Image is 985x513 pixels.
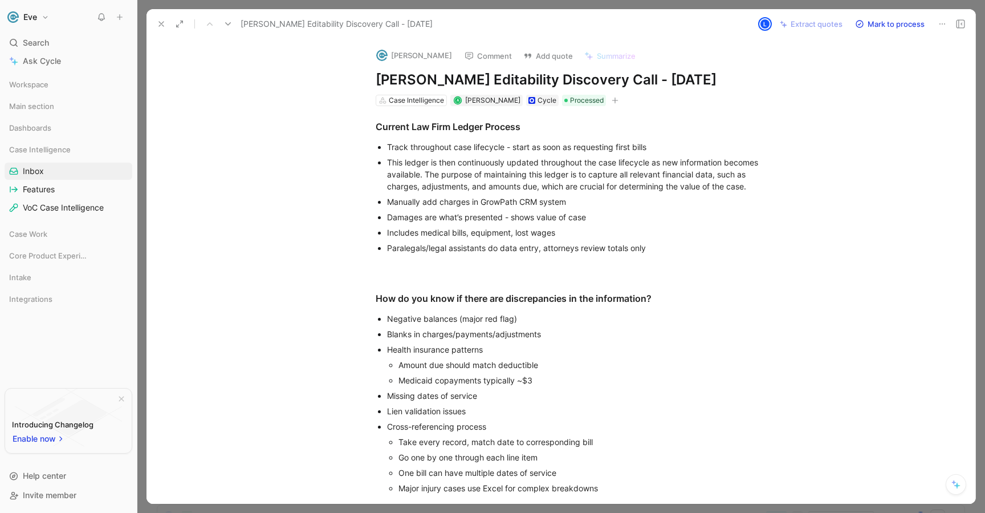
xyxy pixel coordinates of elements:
div: Damages are what’s presented - shows value of case [387,211,770,223]
div: Missing dates of service [387,390,770,402]
span: Ask Cycle [23,54,61,68]
div: A [454,98,461,104]
div: Health insurance patterns [387,344,770,356]
div: Search [5,34,132,51]
span: Inbox [23,165,44,177]
span: Enable now [13,432,57,446]
a: Ask Cycle [5,52,132,70]
button: Add quote [518,48,578,64]
span: Invite member [23,490,76,500]
div: Dashboards [5,119,132,140]
h1: [PERSON_NAME] Editability Discovery Call - [DATE] [376,71,770,89]
div: Case IntelligenceInboxFeaturesVoC Case Intelligence [5,141,132,216]
span: Search [23,36,49,50]
span: Dashboards [9,122,51,134]
div: L [759,18,771,30]
button: logo[PERSON_NAME] [371,47,457,64]
span: Main section [9,100,54,112]
span: Processed [570,95,604,106]
div: Includes medical bills, equipment, lost wages [387,227,770,239]
div: Case Intelligence [389,95,444,106]
div: Current Law Firm Ledger Process [376,120,770,134]
div: Integrations [5,290,132,311]
div: Main section [5,98,132,118]
div: Lien validation issues [387,405,770,417]
div: Case Work [5,225,132,246]
div: Medicaid copayments typically ~$3 [398,374,770,386]
a: VoC Case Intelligence [5,199,132,216]
h1: Eve [23,12,37,22]
div: Blanks in charges/payments/adjustments [387,328,770,340]
span: VoC Case Intelligence [23,202,104,213]
div: Introducing Changelog [12,418,93,431]
div: Invite member [5,487,132,504]
div: Amount due should match deductible [398,359,770,371]
span: Workspace [9,79,48,90]
div: Intake [5,269,132,286]
div: Cross-referencing process [387,421,770,433]
span: Case Intelligence [9,144,71,155]
span: Intake [9,272,31,283]
span: This ledger is then continuously updated throughout the case lifecycle as new information becomes... [387,157,760,191]
span: Features [23,184,55,195]
div: Workspace [5,76,132,93]
span: Core Product Experience [9,250,87,261]
button: Summarize [579,48,641,64]
div: Dashboards [5,119,132,136]
div: Take every record, match date to corresponding bill [398,436,770,448]
a: Features [5,181,132,198]
button: Extract quotes [775,16,848,32]
span: Help center [23,471,66,480]
div: Integrations [5,290,132,308]
div: Intake [5,269,132,289]
img: Eve [7,11,19,23]
div: Go one by one through each line item [398,451,770,463]
div: Manually add charges in GrowPath CRM system [387,196,770,208]
div: Paralegals/legal assistants do data entry, attorneys review totals only [387,242,770,254]
span: [PERSON_NAME] [465,96,520,104]
img: logo [376,50,388,61]
div: Cycle [538,95,556,106]
div: Core Product Experience [5,247,132,268]
button: Enable now [12,431,66,446]
span: [PERSON_NAME] Editability Discovery Call - [DATE] [241,17,433,31]
div: Main section [5,98,132,115]
div: Case Intelligence [5,141,132,158]
div: Track throughout case lifecycle - start as soon as requesting first bills [387,141,770,153]
div: Case Work [5,225,132,243]
div: How do you know if there are discrepancies in the information? [376,292,770,305]
button: Comment [459,48,517,64]
div: Processed [562,95,606,106]
a: Inbox [5,163,132,180]
span: Integrations [9,293,52,305]
button: EveEve [5,9,52,25]
img: bg-BLZuj68n.svg [15,389,122,447]
div: Help center [5,467,132,484]
div: Major injury cases use Excel for complex breakdowns [398,482,770,494]
button: Mark to process [850,16,930,32]
span: Summarize [597,51,636,61]
div: One bill can have multiple dates of service [398,467,770,479]
div: Core Product Experience [5,247,132,264]
span: Case Work [9,228,47,240]
div: Negative balances (major red flag) [387,313,770,325]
